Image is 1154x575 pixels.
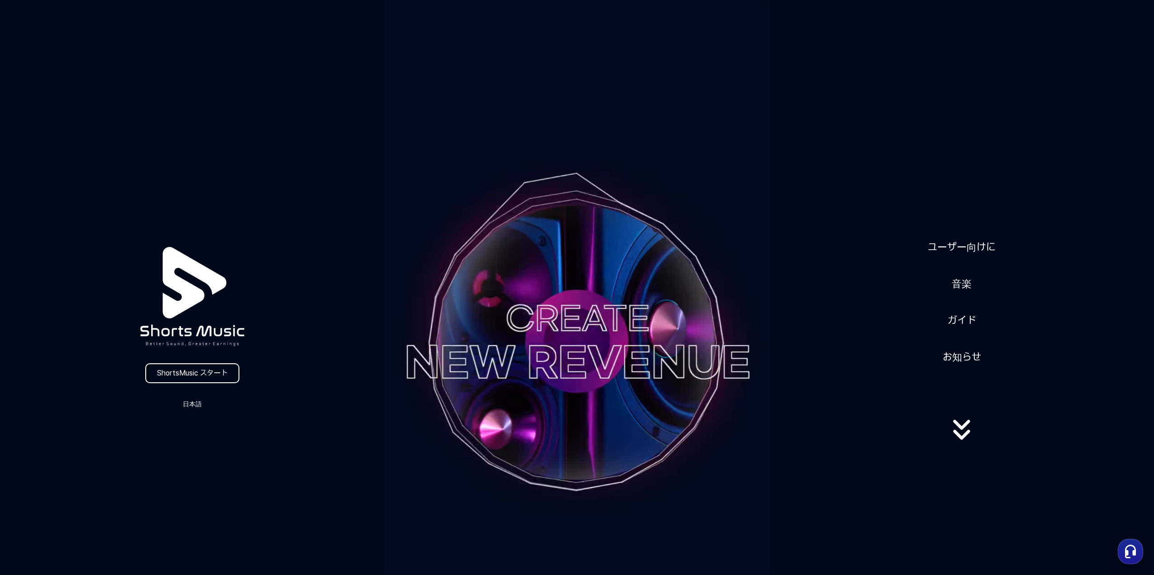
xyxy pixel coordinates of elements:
a: ガイド [944,309,980,332]
a: ShortsMusic スタート [145,363,239,383]
a: お知らせ [939,346,985,368]
img: logo [118,223,267,371]
a: ユーザー向けに [924,236,999,258]
a: 音楽 [948,273,975,295]
button: 日本語 [171,398,214,410]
